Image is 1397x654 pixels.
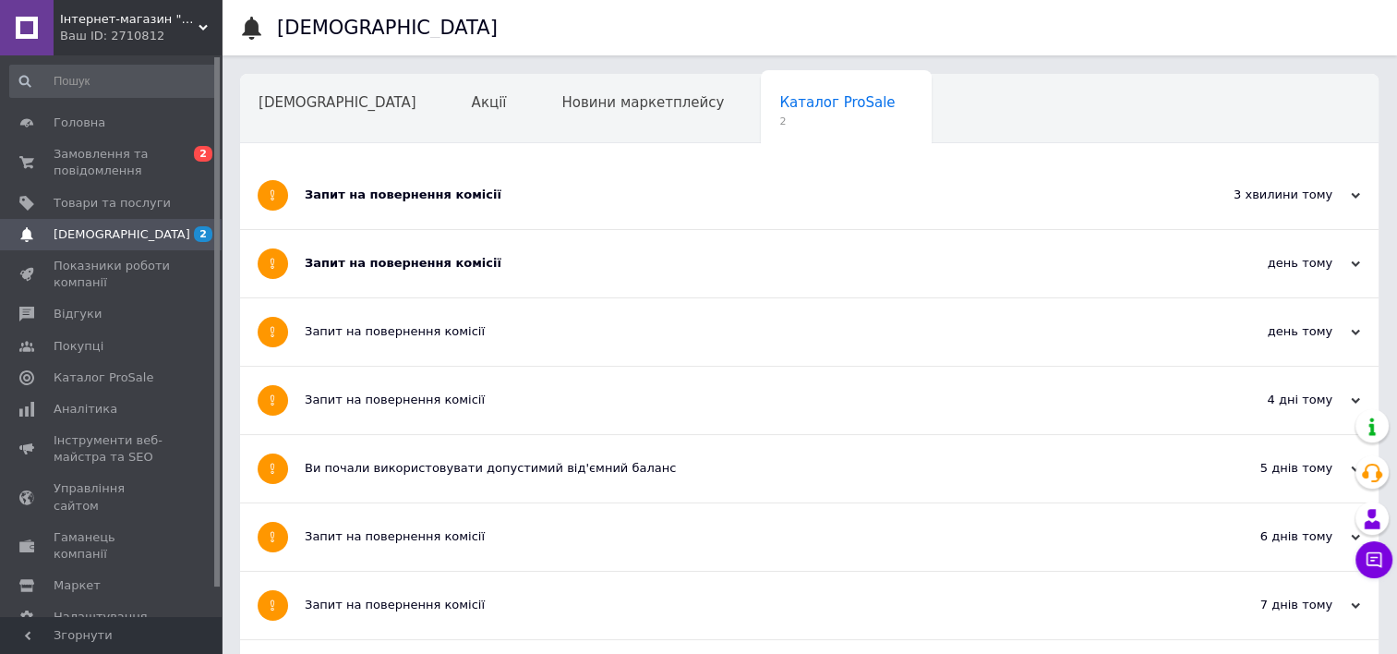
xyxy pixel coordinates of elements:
div: Ваш ID: 2710812 [60,28,222,44]
span: Замовлення та повідомлення [54,146,171,179]
span: Аналітика [54,401,117,418]
div: день тому [1175,323,1360,340]
span: Управління сайтом [54,480,171,514]
span: Гаманець компанії [54,529,171,563]
div: 6 днів тому [1175,528,1360,545]
span: 2 [194,226,212,242]
div: 5 днів тому [1175,460,1360,477]
div: Запит на повернення комісії [305,255,1175,272]
div: Ви почали використовувати допустимий від'ємний баланс [305,460,1175,477]
div: Запит на повернення комісії [305,392,1175,408]
span: Інструменти веб-майстра та SEO [54,432,171,466]
span: Новини маркетплейсу [561,94,724,111]
span: Каталог ProSale [779,94,895,111]
span: Інтернет-магазин "KatTimka & Sofi" [60,11,199,28]
span: Головна [54,115,105,131]
span: Налаштування [54,609,148,625]
span: Маркет [54,577,101,594]
div: день тому [1175,255,1360,272]
span: Покупці [54,338,103,355]
span: [DEMOGRAPHIC_DATA] [259,94,416,111]
div: 3 хвилини тому [1175,187,1360,203]
div: 4 дні тому [1175,392,1360,408]
div: 7 днів тому [1175,597,1360,613]
span: [DEMOGRAPHIC_DATA] [54,226,190,243]
div: Запит на повернення комісії [305,597,1175,613]
span: Акції [472,94,507,111]
span: Товари та послуги [54,195,171,212]
h1: [DEMOGRAPHIC_DATA] [277,17,498,39]
div: Запит на повернення комісії [305,323,1175,340]
span: Каталог ProSale [54,369,153,386]
input: Пошук [9,65,218,98]
span: 2 [779,115,895,128]
button: Чат з покупцем [1355,541,1392,578]
span: Показники роботи компанії [54,258,171,291]
span: Відгуки [54,306,102,322]
div: Запит на повернення комісії [305,187,1175,203]
span: 2 [194,146,212,162]
div: Запит на повернення комісії [305,528,1175,545]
